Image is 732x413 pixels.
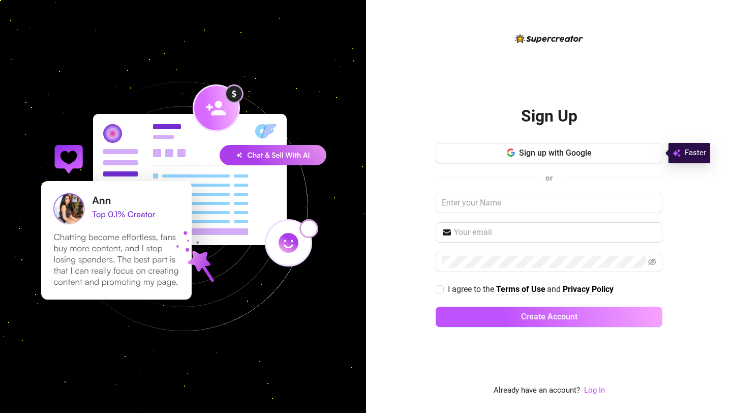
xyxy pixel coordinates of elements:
[545,173,553,183] span: or
[494,385,580,397] span: Already have an account?
[436,193,662,213] input: Enter your Name
[448,284,496,294] span: I agree to the
[436,143,662,163] button: Sign up with Google
[563,284,614,295] a: Privacy Policy
[563,284,614,294] strong: Privacy Policy
[584,386,605,395] a: Log In
[436,307,662,327] button: Create Account
[648,258,656,266] span: eye-invisible
[496,284,545,295] a: Terms of Use
[454,226,656,239] input: Your email
[515,34,583,43] img: logo-BBDzfeDw.svg
[547,284,563,294] span: and
[519,148,592,158] span: Sign up with Google
[496,284,545,294] strong: Terms of Use
[521,106,577,127] h2: Sign Up
[7,31,359,382] img: signup-background-D0MIrEPF.svg
[673,147,681,159] img: svg%3e
[685,147,706,159] span: Faster
[584,385,605,397] a: Log In
[521,312,577,321] span: Create Account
